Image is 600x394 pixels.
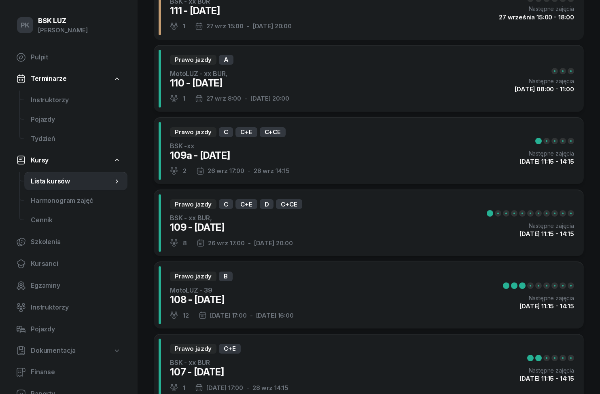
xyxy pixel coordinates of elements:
a: Pulpit [10,48,127,67]
span: Cennik [31,215,121,225]
div: C [219,199,233,209]
div: [DATE] 11:15 - 14:15 [519,303,574,309]
div: 27 września 15:00 - 18:00 [499,14,574,20]
div: [DATE] 17:00 [210,312,247,318]
div: A [219,55,233,65]
div: Prawo jazdy [170,344,216,354]
a: Dokumentacja [10,341,127,360]
div: - [197,239,293,247]
span: Instruktorzy [31,302,121,313]
div: C+CE [260,127,286,137]
span: Kursanci [31,259,121,269]
div: MotoLUZ - xx BUR, [170,69,289,78]
div: BSK LUZ [38,17,88,24]
div: BSK - xx BUR, [170,213,302,223]
a: Prawo jazdyCC+EC+CEBSK -xx109a - [DATE]226 wrz 17:00-28 wrz 14:15Następne zajęcia[DATE] 11:15 - 1... [154,117,584,185]
span: Szkolenia [31,237,121,247]
div: 28 wrz 14:15 [254,168,290,174]
div: 1 [183,95,185,101]
div: Następne zajęcia [499,5,574,12]
div: [DATE] 20:00 [250,95,289,101]
div: [DATE] 11:15 - 14:15 [519,158,574,164]
div: [DATE] 08:00 - 11:00 [515,86,574,92]
div: 27 wrz 15:00 [206,23,244,29]
span: Dokumentacja [31,346,76,356]
div: 12 [183,312,189,318]
div: BSK -xx [170,141,290,151]
a: Egzaminy [10,276,127,295]
a: Harmonogram zajęć [24,191,127,211]
div: C+CE [276,199,302,209]
div: C [219,127,233,137]
span: Harmonogram zajęć [31,196,121,206]
span: Instruktorzy [31,95,121,105]
div: 26 wrz 17:00 [208,168,244,174]
div: Prawo jazdy [170,199,216,209]
a: Finanse [10,362,127,382]
div: [DATE] 20:00 [254,240,293,246]
a: Prawo jazdyCC+EDC+CEBSK - xx BUR,109 - [DATE]826 wrz 17:00-[DATE] 20:00Następne zajęcia[DATE] 11:... [154,190,584,257]
a: Pojazdy [10,320,127,339]
a: Prawo jazdyBMotoLUZ - 39108 - [DATE]12[DATE] 17:00-[DATE] 16:00Następne zajęcia[DATE] 11:15 - 14:15 [154,261,584,329]
div: Następne zajęcia [503,295,574,301]
a: Szkolenia [10,232,127,252]
div: 28 wrz 14:15 [252,385,288,391]
div: 110 - [DATE] [170,77,289,90]
div: 26 wrz 17:00 [208,240,245,246]
div: 111 - [DATE] [170,4,292,17]
div: [DATE] 16:00 [256,312,294,318]
span: Pulpit [31,52,121,63]
div: 109a - [DATE] [170,149,290,162]
span: Pojazdy [31,114,121,125]
div: C+E [219,344,241,354]
div: Następne zajęcia [487,222,574,229]
div: [DATE] 20:00 [253,23,292,29]
div: - [195,383,288,392]
span: Pojazdy [31,324,121,335]
div: - [199,311,294,319]
div: [DATE] 17:00 [206,385,243,391]
div: [DATE] 11:15 - 14:15 [519,375,574,381]
div: C+E [235,199,257,209]
div: BSK - xx BUR [170,358,288,367]
div: Prawo jazdy [170,272,216,281]
div: 108 - [DATE] [170,293,294,306]
a: Kursanci [10,254,127,274]
a: Terminarze [10,70,127,88]
div: - [196,167,290,175]
span: Lista kursów [31,176,113,187]
a: Kursy [10,151,127,170]
a: Instruktorzy [10,298,127,317]
div: Prawo jazdy [170,127,216,137]
span: Finanse [31,367,121,377]
span: Egzaminy [31,280,121,291]
div: 8 [183,240,187,246]
div: - [195,22,292,30]
div: 1 [183,23,185,29]
div: [PERSON_NAME] [38,25,88,36]
div: Następne zajęcia [519,367,574,374]
a: Instruktorzy [24,91,127,110]
div: [DATE] 11:15 - 14:15 [519,231,574,237]
a: Lista kursów [24,172,127,191]
div: 109 - [DATE] [170,221,302,234]
a: Prawo jazdyAMotoLUZ - xx BUR,110 - [DATE]127 wrz 8:00-[DATE] 20:00Następne zajęcia[DATE] 08:00 - ... [154,45,584,112]
div: 107 - [DATE] [170,366,288,379]
div: MotoLUZ - 39 [170,285,294,295]
span: Tydzień [31,134,121,144]
div: 27 wrz 8:00 [206,95,241,101]
a: Cennik [24,211,127,230]
div: Następne zajęcia [519,150,574,157]
div: B [219,272,233,281]
div: Następne zajęcia [515,78,574,84]
span: Terminarze [31,74,66,84]
span: Kursy [31,155,49,166]
a: Pojazdy [24,110,127,129]
div: 2 [183,168,187,174]
div: - [195,95,289,103]
div: Prawo jazdy [170,55,216,65]
a: Tydzień [24,129,127,149]
div: 1 [183,385,185,391]
div: C+E [235,127,257,137]
span: PK [21,22,30,29]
